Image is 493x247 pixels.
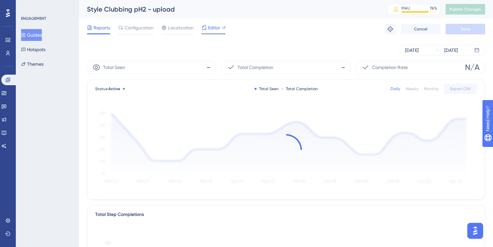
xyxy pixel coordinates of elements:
iframe: UserGuiding AI Assistant Launcher [465,221,485,241]
div: MAU [401,6,410,11]
span: Total Seen [103,63,125,71]
span: Localization [168,24,194,32]
span: Cancel [414,26,427,32]
span: Reports [94,24,110,32]
span: Completion Rate [372,63,408,71]
span: Configuration [124,24,153,32]
span: Active [108,87,120,91]
span: - [206,62,210,73]
button: Export CSV [444,84,477,94]
button: Cancel [401,24,440,34]
span: - [341,62,345,73]
span: Total Completion [237,63,273,71]
button: Publish Changes [446,4,485,15]
div: Style Clubbing pH2 - upload [87,5,371,14]
div: [DATE] [405,46,419,54]
button: Hotspots [21,44,45,55]
div: Weekly [405,86,419,91]
div: Total Step Completions [95,211,144,219]
div: Total Seen [255,86,279,91]
span: Need Help? [15,2,41,10]
div: Total Completion [281,86,318,91]
span: Export CSV [450,86,471,91]
button: Save [446,24,485,34]
span: Publish Changes [450,7,481,12]
span: N/A [465,62,479,73]
span: Save [461,26,470,32]
button: Themes [21,58,43,70]
span: Editor [208,24,220,32]
div: 76 % [430,6,437,11]
div: ENGAGEMENT [21,16,46,21]
span: Status: [95,86,120,91]
div: [DATE] [444,46,458,54]
div: Daily [391,86,400,91]
button: Guides [21,29,42,41]
div: Monthly [424,86,439,91]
